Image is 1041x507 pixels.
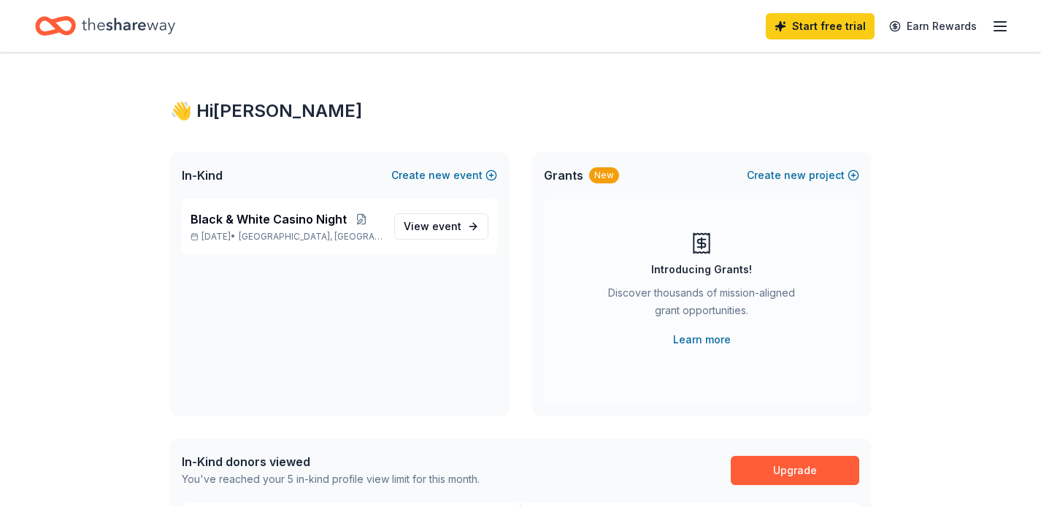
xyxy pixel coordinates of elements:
a: View event [394,213,488,240]
a: Upgrade [731,456,859,485]
button: Createnewevent [391,167,497,184]
span: Grants [544,167,583,184]
p: [DATE] • [191,231,383,243]
a: Home [35,9,175,43]
div: You've reached your 5 in-kind profile view limit for this month. [182,470,480,488]
span: [GEOGRAPHIC_DATA], [GEOGRAPHIC_DATA] [239,231,383,243]
a: Start free trial [766,13,875,39]
a: Earn Rewards [880,13,986,39]
span: new [784,167,806,184]
span: event [432,220,461,232]
div: Discover thousands of mission-aligned grant opportunities. [602,284,801,325]
div: 👋 Hi [PERSON_NAME] [170,99,871,123]
span: Black & White Casino Night [191,210,347,228]
div: New [589,167,619,183]
span: new [429,167,450,184]
div: Introducing Grants! [651,261,752,278]
span: In-Kind [182,167,223,184]
div: In-Kind donors viewed [182,453,480,470]
button: Createnewproject [747,167,859,184]
span: View [404,218,461,235]
a: Learn more [673,331,731,348]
